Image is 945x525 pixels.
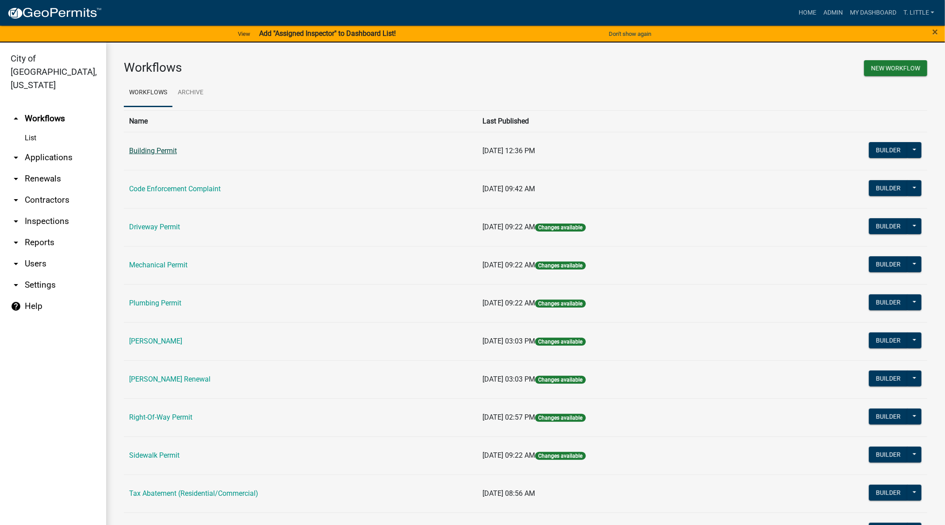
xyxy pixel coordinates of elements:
i: arrow_drop_down [11,259,21,269]
span: [DATE] 08:56 AM [482,489,535,498]
a: Right-Of-Way Permit [129,413,192,421]
span: × [933,26,938,38]
span: Changes available [535,300,585,308]
i: help [11,301,21,312]
a: [PERSON_NAME] [129,337,182,345]
button: Builder [869,447,908,463]
a: Home [795,4,820,21]
a: Workflows [124,79,172,107]
th: Name [124,110,477,132]
span: [DATE] 02:57 PM [482,413,535,421]
i: arrow_drop_down [11,216,21,227]
span: [DATE] 09:22 AM [482,223,535,231]
span: [DATE] 09:22 AM [482,261,535,269]
a: Archive [172,79,209,107]
span: [DATE] 09:22 AM [482,451,535,459]
i: arrow_drop_down [11,237,21,248]
a: My Dashboard [846,4,900,21]
span: Changes available [535,414,585,422]
a: View [234,27,254,41]
button: New Workflow [864,60,927,76]
span: [DATE] 03:03 PM [482,375,535,383]
span: Changes available [535,452,585,460]
button: Builder [869,142,908,158]
a: Building Permit [129,147,177,155]
button: Builder [869,485,908,501]
span: Changes available [535,224,585,232]
span: Changes available [535,262,585,270]
strong: Add "Assigned Inspector" to Dashboard List! [259,29,396,38]
i: arrow_drop_down [11,280,21,290]
i: arrow_drop_up [11,113,21,124]
span: [DATE] 09:22 AM [482,299,535,307]
h3: Workflows [124,60,519,75]
span: Changes available [535,338,585,346]
a: Admin [820,4,846,21]
i: arrow_drop_down [11,174,21,184]
button: Builder [869,409,908,425]
a: T. Little [900,4,938,21]
a: Code Enforcement Complaint [129,185,221,193]
button: Builder [869,294,908,310]
i: arrow_drop_down [11,152,21,163]
button: Builder [869,371,908,386]
span: [DATE] 12:36 PM [482,147,535,155]
button: Builder [869,332,908,348]
th: Last Published [477,110,765,132]
button: Builder [869,218,908,234]
button: Builder [869,180,908,196]
a: [PERSON_NAME] Renewal [129,375,210,383]
a: Mechanical Permit [129,261,187,269]
button: Builder [869,256,908,272]
button: Close [933,27,938,37]
span: [DATE] 03:03 PM [482,337,535,345]
i: arrow_drop_down [11,195,21,205]
a: Driveway Permit [129,223,180,231]
span: Changes available [535,376,585,384]
a: Plumbing Permit [129,299,181,307]
span: [DATE] 09:42 AM [482,185,535,193]
a: Sidewalk Permit [129,451,180,459]
a: Tax Abatement (Residential/Commercial) [129,489,258,498]
button: Don't show again [605,27,655,41]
